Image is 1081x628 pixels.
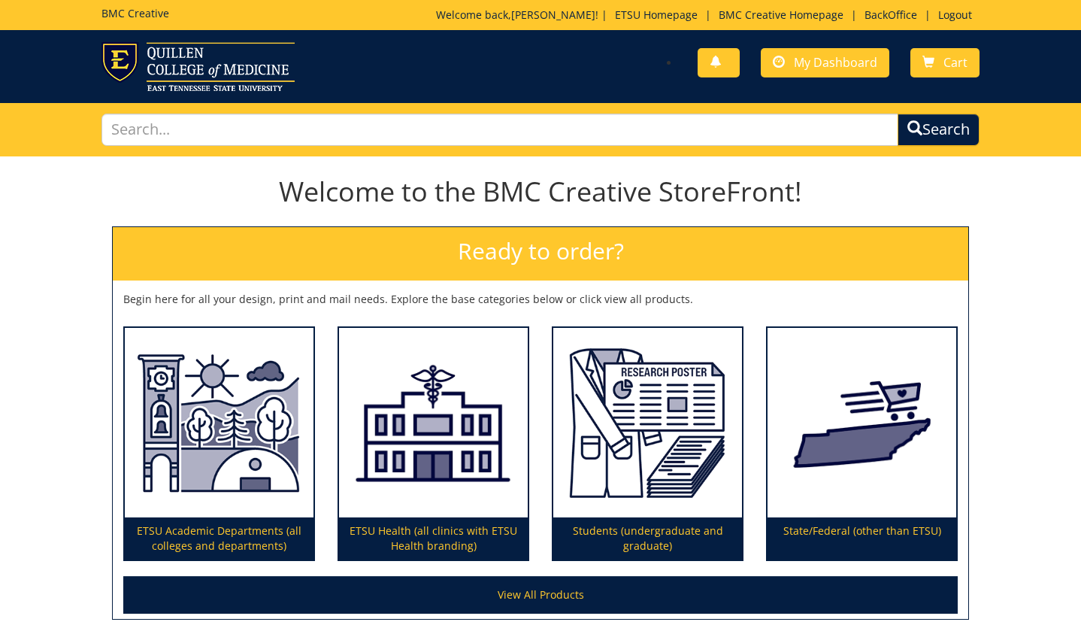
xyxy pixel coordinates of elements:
h2: Ready to order? [113,227,968,281]
p: Begin here for all your design, print and mail needs. Explore the base categories below or click ... [123,292,958,307]
h1: Welcome to the BMC Creative StoreFront! [112,177,969,207]
p: ETSU Academic Departments (all colleges and departments) [125,517,313,560]
img: ETSU logo [101,42,295,91]
p: ETSU Health (all clinics with ETSU Health branding) [339,517,528,560]
img: ETSU Health (all clinics with ETSU Health branding) [339,328,528,518]
h5: BMC Creative [101,8,169,19]
a: BMC Creative Homepage [711,8,851,22]
a: My Dashboard [761,48,889,77]
a: [PERSON_NAME] [511,8,595,22]
a: ETSU Health (all clinics with ETSU Health branding) [339,328,528,560]
span: Cart [943,54,967,71]
a: ETSU Homepage [607,8,705,22]
span: My Dashboard [794,54,877,71]
a: Logout [931,8,980,22]
img: ETSU Academic Departments (all colleges and departments) [125,328,313,518]
a: Students (undergraduate and graduate) [553,328,742,560]
input: Search... [101,114,898,146]
p: Welcome back, ! | | | | [436,8,980,23]
img: Students (undergraduate and graduate) [553,328,742,518]
a: Cart [910,48,980,77]
a: BackOffice [857,8,925,22]
p: State/Federal (other than ETSU) [768,517,956,560]
a: ETSU Academic Departments (all colleges and departments) [125,328,313,560]
a: View All Products [123,576,958,614]
a: State/Federal (other than ETSU) [768,328,956,560]
p: Students (undergraduate and graduate) [553,517,742,560]
button: Search [898,114,980,146]
img: State/Federal (other than ETSU) [768,328,956,518]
